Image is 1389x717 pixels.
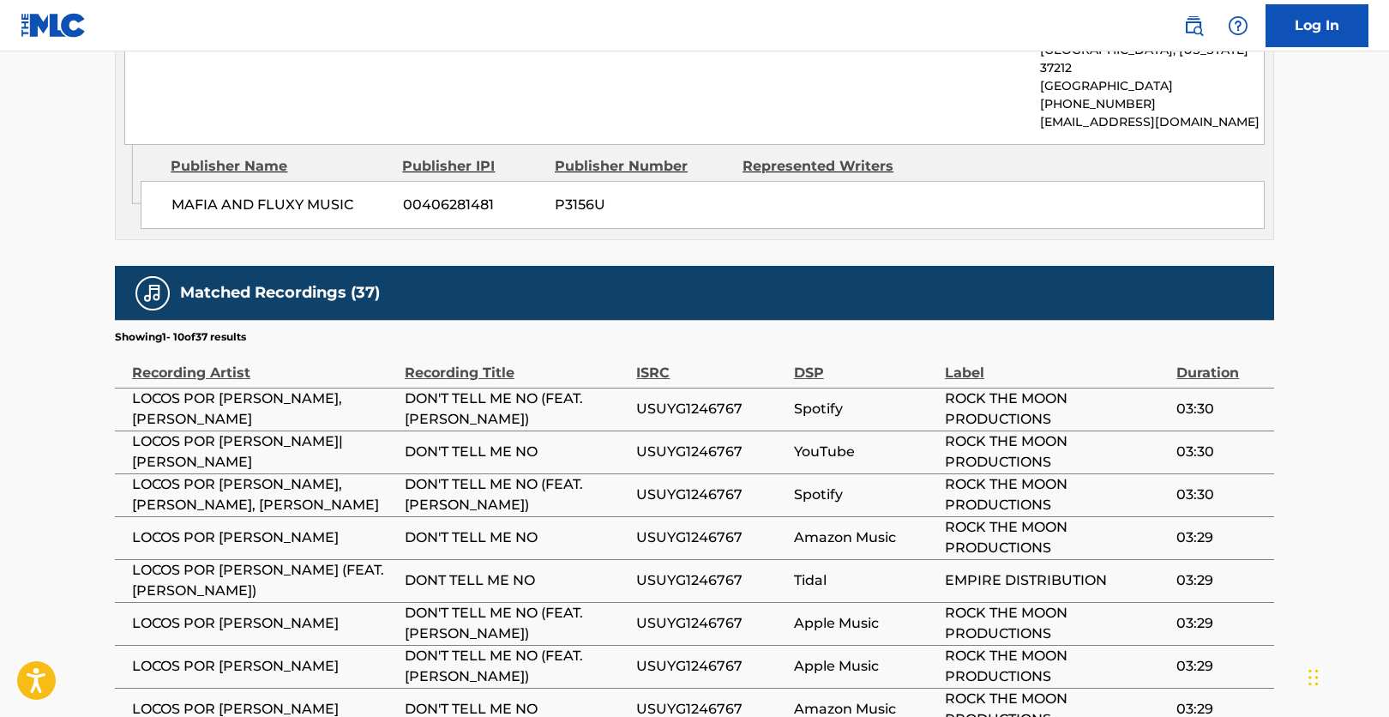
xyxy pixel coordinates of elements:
[405,570,628,591] span: DONT TELL ME NO
[636,399,785,419] span: USUYG1246767
[405,646,628,687] span: DON'T TELL ME NO (FEAT. [PERSON_NAME])
[1040,113,1264,131] p: [EMAIL_ADDRESS][DOMAIN_NAME]
[132,389,396,430] span: LOCOS POR [PERSON_NAME], [PERSON_NAME]
[1228,15,1248,36] img: help
[794,656,936,677] span: Apple Music
[945,345,1168,383] div: Label
[1183,15,1204,36] img: search
[636,527,785,548] span: USUYG1246767
[405,389,628,430] span: DON'T TELL ME NO (FEAT. [PERSON_NAME])
[1308,652,1319,703] div: Drag
[402,156,542,177] div: Publisher IPI
[1221,9,1255,43] div: Help
[794,442,936,462] span: YouTube
[794,613,936,634] span: Apple Music
[794,570,936,591] span: Tidal
[945,646,1168,687] span: ROCK THE MOON PRODUCTIONS
[132,560,396,601] span: LOCOS POR [PERSON_NAME] (FEAT. [PERSON_NAME])
[132,656,396,677] span: LOCOS POR [PERSON_NAME]
[132,527,396,548] span: LOCOS POR [PERSON_NAME]
[945,431,1168,473] span: ROCK THE MOON PRODUCTIONS
[1266,4,1368,47] a: Log In
[1176,656,1266,677] span: 03:29
[171,156,389,177] div: Publisher Name
[555,195,730,215] span: P3156U
[405,527,628,548] span: DON'T TELL ME NO
[636,442,785,462] span: USUYG1246767
[1176,345,1266,383] div: Duration
[405,474,628,515] span: DON'T TELL ME NO (FEAT. [PERSON_NAME])
[405,442,628,462] span: DON'T TELL ME NO
[132,613,396,634] span: LOCOS POR [PERSON_NAME]
[1303,635,1389,717] iframe: Chat Widget
[794,527,936,548] span: Amazon Music
[132,431,396,473] span: LOCOS POR [PERSON_NAME]|[PERSON_NAME]
[115,329,246,345] p: Showing 1 - 10 of 37 results
[180,283,380,303] h5: Matched Recordings (37)
[21,13,87,38] img: MLC Logo
[1176,399,1266,419] span: 03:30
[636,570,785,591] span: USUYG1246767
[1176,570,1266,591] span: 03:29
[1176,527,1266,548] span: 03:29
[794,345,936,383] div: DSP
[794,399,936,419] span: Spotify
[1040,41,1264,77] p: [GEOGRAPHIC_DATA], [US_STATE] 37212
[636,345,785,383] div: ISRC
[405,603,628,644] span: DON'T TELL ME NO (FEAT. [PERSON_NAME])
[405,345,628,383] div: Recording Title
[1176,442,1266,462] span: 03:30
[945,389,1168,430] span: ROCK THE MOON PRODUCTIONS
[945,517,1168,558] span: ROCK THE MOON PRODUCTIONS
[945,474,1168,515] span: ROCK THE MOON PRODUCTIONS
[794,485,936,505] span: Spotify
[743,156,917,177] div: Represented Writers
[1176,613,1266,634] span: 03:29
[1176,9,1211,43] a: Public Search
[132,474,396,515] span: LOCOS POR [PERSON_NAME], [PERSON_NAME], [PERSON_NAME]
[636,613,785,634] span: USUYG1246767
[636,485,785,505] span: USUYG1246767
[945,603,1168,644] span: ROCK THE MOON PRODUCTIONS
[945,570,1168,591] span: EMPIRE DISTRIBUTION
[1176,485,1266,505] span: 03:30
[555,156,730,177] div: Publisher Number
[171,195,390,215] span: MAFIA AND FLUXY MUSIC
[132,345,396,383] div: Recording Artist
[636,656,785,677] span: USUYG1246767
[1040,95,1264,113] p: [PHONE_NUMBER]
[403,195,542,215] span: 00406281481
[1040,77,1264,95] p: [GEOGRAPHIC_DATA]
[142,283,163,304] img: Matched Recordings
